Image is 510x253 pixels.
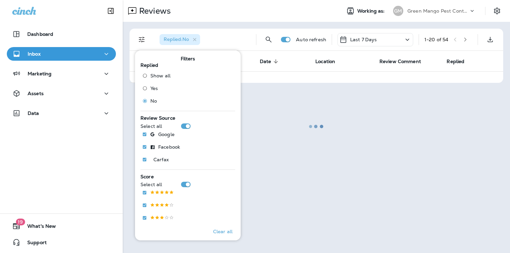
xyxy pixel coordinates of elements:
button: Collapse Sidebar [101,4,120,18]
p: Inbox [28,51,41,57]
button: Marketing [7,67,116,80]
span: Filters [181,56,195,62]
span: What's New [20,223,56,232]
p: Data [28,110,39,116]
span: Score [140,174,154,180]
span: Replied [140,62,158,68]
span: No [150,98,157,104]
p: Marketing [28,71,51,76]
span: Support [20,240,47,248]
span: Yes [150,86,158,91]
button: Assets [7,87,116,100]
p: Assets [28,91,44,96]
button: 19What's New [7,219,116,233]
button: Data [7,106,116,120]
span: 19 [16,219,25,225]
button: Support [7,236,116,249]
p: Dashboard [27,31,53,37]
button: Inbox [7,47,116,61]
p: Clear all [213,229,232,235]
p: Select all [140,182,162,187]
button: Dashboard [7,27,116,41]
span: Show all [150,73,170,78]
span: Review Source [140,115,175,121]
p: Select all [140,123,162,129]
div: Filters [135,46,241,240]
p: Google [158,132,175,137]
p: Carfax [153,157,169,162]
p: Facebook [158,144,180,150]
button: Clear all [210,223,235,240]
